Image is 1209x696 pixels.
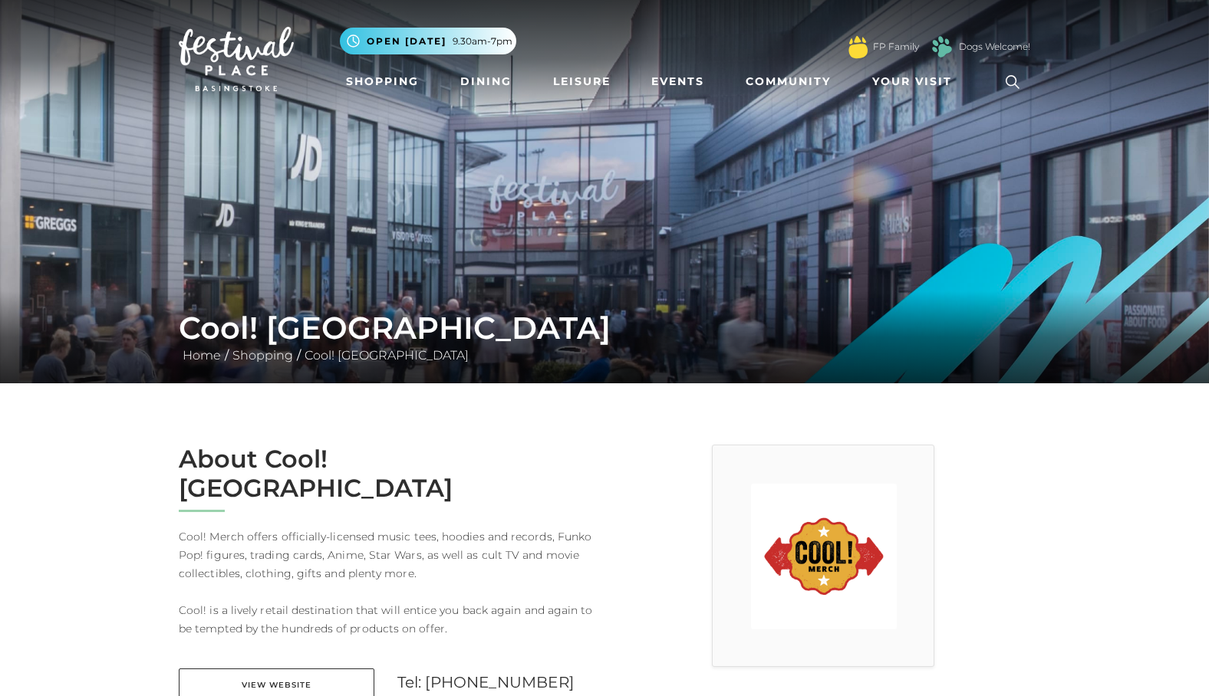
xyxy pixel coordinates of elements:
[547,67,617,96] a: Leisure
[340,28,516,54] button: Open [DATE] 9.30am-7pm
[179,445,593,504] h2: About Cool! [GEOGRAPHIC_DATA]
[229,348,297,363] a: Shopping
[179,27,294,91] img: Festival Place Logo
[167,310,1042,365] div: / /
[872,74,952,90] span: Your Visit
[179,310,1030,346] h1: Cool! [GEOGRAPHIC_DATA]
[367,34,446,48] span: Open [DATE]
[645,67,710,96] a: Events
[179,348,225,363] a: Home
[340,67,425,96] a: Shopping
[873,40,919,54] a: FP Family
[301,348,473,363] a: Cool! [GEOGRAPHIC_DATA]
[454,67,518,96] a: Dining
[959,40,1030,54] a: Dogs Welcome!
[179,527,593,638] p: Cool! Merch offers officially-licensed music tees, hoodies and records, Funko Pop! figures, tradi...
[866,67,966,96] a: Your Visit
[740,67,837,96] a: Community
[453,34,512,48] span: 9.30am-7pm
[397,673,574,691] a: Tel: [PHONE_NUMBER]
